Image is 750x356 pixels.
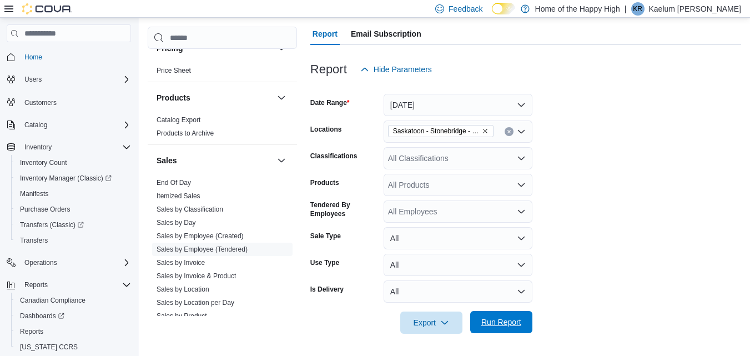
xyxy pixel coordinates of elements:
span: Saskatoon - Stonebridge - Fire & Flower [388,125,494,137]
button: Remove Saskatoon - Stonebridge - Fire & Flower from selection in this group [482,128,489,134]
button: Open list of options [517,154,526,163]
label: Classifications [310,152,358,161]
label: Locations [310,125,342,134]
a: Home [20,51,47,64]
label: Sale Type [310,232,341,240]
span: Catalog Export [157,116,200,124]
span: Inventory Manager (Classic) [16,172,131,185]
span: Sales by Product [157,312,207,320]
button: [DATE] [384,94,532,116]
span: Sales by Invoice [157,258,205,267]
button: Users [20,73,46,86]
span: KR [633,2,642,16]
label: Date Range [310,98,350,107]
a: Price Sheet [157,67,191,74]
a: Itemized Sales [157,192,200,200]
span: [US_STATE] CCRS [20,343,78,352]
a: [US_STATE] CCRS [16,340,82,354]
span: Products to Archive [157,129,214,138]
span: Operations [20,256,131,269]
a: Sales by Employee (Created) [157,232,244,240]
span: Customers [24,98,57,107]
h3: Report [310,63,347,76]
a: Inventory Manager (Classic) [11,171,135,186]
a: Transfers [16,234,52,247]
span: Users [20,73,131,86]
span: Transfers (Classic) [20,220,84,229]
span: Inventory [24,143,52,152]
button: Operations [20,256,62,269]
button: Open list of options [517,207,526,216]
span: Canadian Compliance [16,294,131,307]
span: End Of Day [157,178,191,187]
span: Canadian Compliance [20,296,85,305]
span: Transfers (Classic) [16,218,131,232]
button: Home [2,49,135,65]
span: Users [24,75,42,84]
button: Reports [20,278,52,292]
span: Dashboards [20,312,64,320]
label: Use Type [310,258,339,267]
a: Products to Archive [157,129,214,137]
button: All [384,280,532,303]
div: Products [148,113,297,144]
span: Reports [20,278,131,292]
button: Sales [275,154,288,167]
a: Sales by Location [157,285,209,293]
button: Inventory [20,141,56,154]
p: Kaelum [PERSON_NAME] [649,2,742,16]
span: Sales by Day [157,218,196,227]
span: Manifests [16,187,131,200]
button: Open list of options [517,180,526,189]
button: Users [2,72,135,87]
span: Feedback [449,3,482,14]
span: Transfers [16,234,131,247]
span: Catalog [20,118,131,132]
button: Export [400,312,462,334]
button: Inventory Count [11,155,135,171]
span: Home [24,53,42,62]
span: Email Subscription [351,23,421,45]
h3: Products [157,92,190,103]
span: Sales by Classification [157,205,223,214]
span: Inventory Count [20,158,67,167]
button: All [384,227,532,249]
p: Home of the Happy High [535,2,620,16]
button: Purchase Orders [11,202,135,217]
a: Dashboards [16,309,69,323]
span: Price Sheet [157,66,191,75]
span: Purchase Orders [20,205,71,214]
input: Dark Mode [492,3,515,14]
a: End Of Day [157,179,191,187]
span: Transfers [20,236,48,245]
a: Sales by Invoice [157,259,205,267]
button: Manifests [11,186,135,202]
a: Purchase Orders [16,203,75,216]
button: All [384,254,532,276]
button: Hide Parameters [356,58,436,81]
button: Inventory [2,139,135,155]
a: Sales by Classification [157,205,223,213]
span: Sales by Location per Day [157,298,234,307]
a: Sales by Invoice & Product [157,272,236,280]
span: Sales by Employee (Tendered) [157,245,248,254]
span: Report [313,23,338,45]
a: Inventory Count [16,156,72,169]
button: Transfers [11,233,135,248]
span: Export [407,312,456,334]
button: Reports [11,324,135,339]
span: Customers [20,95,131,109]
a: Manifests [16,187,53,200]
button: Open list of options [517,127,526,136]
a: Transfers (Classic) [11,217,135,233]
span: Sales by Location [157,285,209,294]
span: Inventory Manager (Classic) [20,174,112,183]
img: Cova [22,3,72,14]
button: Catalog [20,118,52,132]
h3: Sales [157,155,177,166]
button: [US_STATE] CCRS [11,339,135,355]
a: Sales by Location per Day [157,299,234,307]
a: Inventory Manager (Classic) [16,172,116,185]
